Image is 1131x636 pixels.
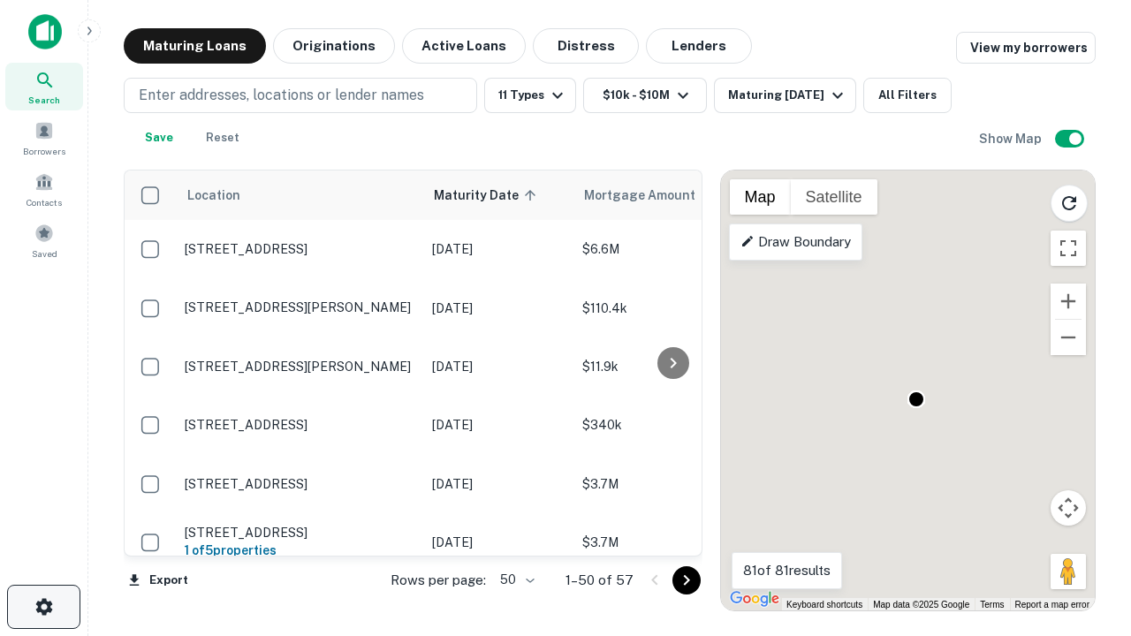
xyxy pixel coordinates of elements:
[1019,599,1089,609] a: Report a map error
[432,533,565,552] p: [DATE]
[139,85,424,106] p: Enter addresses, locations or lender names
[863,78,952,113] button: All Filters
[432,357,565,376] p: [DATE]
[185,359,414,375] p: [STREET_ADDRESS][PERSON_NAME]
[983,599,1008,609] a: Terms (opens in new tab)
[391,570,486,591] p: Rows per page:
[27,195,62,209] span: Contacts
[672,566,701,594] button: Go to next page
[23,144,65,158] span: Borrowers
[582,415,759,435] p: $340k
[740,231,851,253] p: Draw Boundary
[730,179,792,215] button: Show street map
[186,185,240,206] span: Location
[646,28,752,64] button: Lenders
[185,541,414,560] h6: 1 of 5 properties
[533,28,639,64] button: Distress
[124,78,477,113] button: Enter addresses, locations or lender names
[176,170,423,220] th: Location
[790,598,866,610] button: Keyboard shortcuts
[1051,284,1086,319] button: Zoom in
[32,246,57,261] span: Saved
[1051,554,1086,589] button: Drag Pegman onto the map to open Street View
[5,216,83,264] a: Saved
[185,476,414,492] p: [STREET_ADDRESS]
[792,179,879,215] button: Show satellite imagery
[725,587,784,610] a: Open this area in Google Maps (opens a new window)
[573,170,768,220] th: Mortgage Amount
[1051,185,1088,222] button: Reload search area
[432,415,565,435] p: [DATE]
[582,299,759,318] p: $110.4k
[194,120,251,155] button: Reset
[432,299,565,318] p: [DATE]
[185,417,414,433] p: [STREET_ADDRESS]
[493,567,537,593] div: 50
[714,78,856,113] button: Maturing [DATE]
[1043,438,1131,523] iframe: Chat Widget
[725,587,784,610] img: Google
[402,28,526,64] button: Active Loans
[28,93,60,107] span: Search
[877,599,973,609] span: Map data ©2025 Google
[582,474,759,494] p: $3.7M
[124,28,266,64] button: Maturing Loans
[131,120,187,155] button: Save your search to get updates of matches that match your search criteria.
[583,78,707,113] button: $10k - $10M
[956,32,1096,64] a: View my borrowers
[484,78,576,113] button: 11 Types
[728,85,848,106] div: Maturing [DATE]
[185,525,414,541] p: [STREET_ADDRESS]
[185,299,414,315] p: [STREET_ADDRESS][PERSON_NAME]
[582,239,759,259] p: $6.6M
[432,474,565,494] p: [DATE]
[1051,231,1086,266] button: Toggle fullscreen view
[1051,320,1086,355] button: Zoom out
[434,185,542,206] span: Maturity Date
[721,170,1095,610] div: 0 0
[5,165,83,213] a: Contacts
[124,567,193,594] button: Export
[5,63,83,110] a: Search
[5,114,83,162] a: Borrowers
[273,28,395,64] button: Originations
[582,357,759,376] p: $11.9k
[432,239,565,259] p: [DATE]
[565,570,634,591] p: 1–50 of 57
[185,241,414,257] p: [STREET_ADDRESS]
[743,560,831,581] p: 81 of 81 results
[979,129,1044,148] h6: Show Map
[423,170,573,220] th: Maturity Date
[28,14,62,49] img: capitalize-icon.png
[582,533,759,552] p: $3.7M
[584,185,718,206] span: Mortgage Amount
